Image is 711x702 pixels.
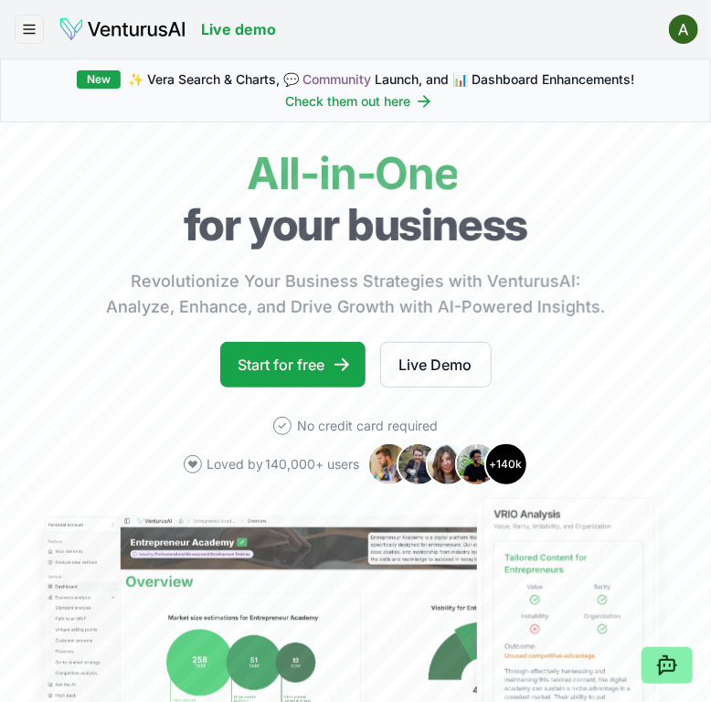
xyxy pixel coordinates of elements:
[397,442,440,486] img: Avatar 2
[77,70,121,89] div: New
[380,342,492,388] a: Live Demo
[58,16,186,42] img: logo
[220,342,366,388] a: Start for free
[302,71,371,87] a: Community
[669,15,698,44] img: ACg8ocJ7KVQOdJaW3PdX8E65e2EZ92JzdNb9v8V4PtX_TGc3q-9WSg=s96-c
[286,92,433,111] a: Check them out here
[426,442,470,486] img: Avatar 3
[455,442,499,486] img: Avatar 4
[367,442,411,486] img: Avatar 1
[128,70,634,89] span: ✨ Vera Search & Charts, 💬 Launch, and 📊 Dashboard Enhancements!
[201,18,276,40] a: Live demo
